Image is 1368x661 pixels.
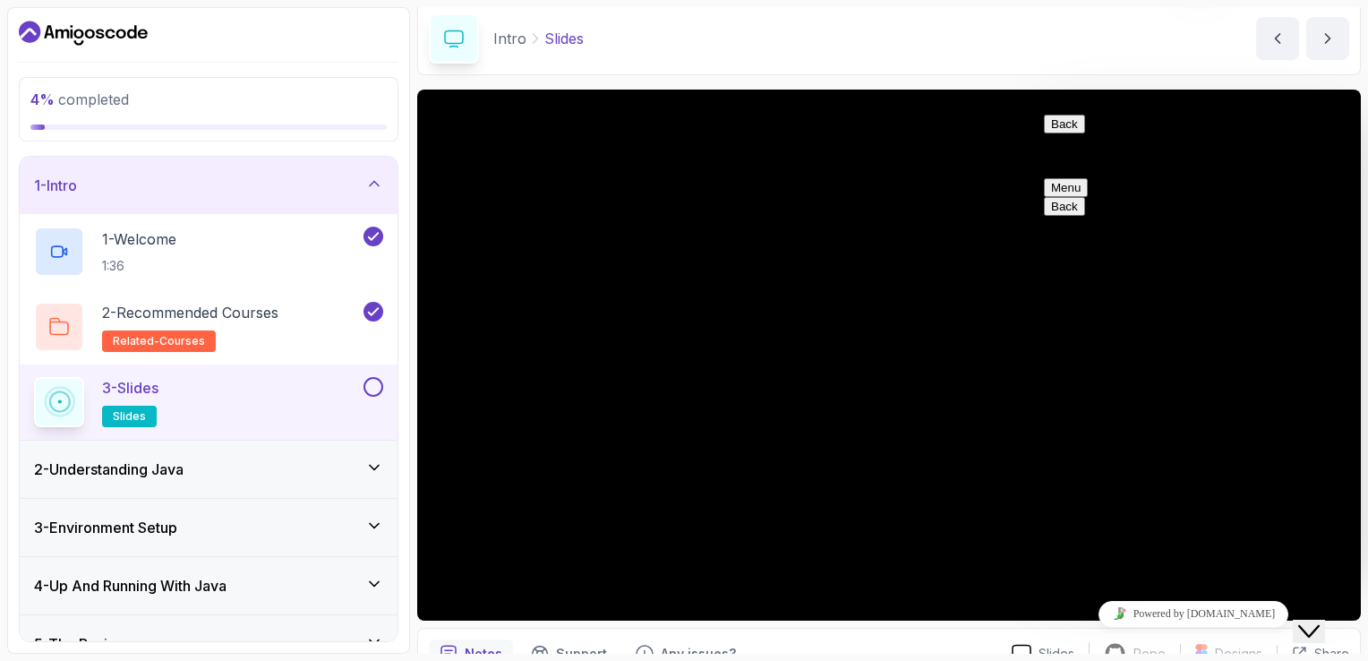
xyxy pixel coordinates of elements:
[34,227,383,277] button: 1-Welcome1:36
[30,90,129,108] span: completed
[30,90,55,108] span: 4 %
[1037,594,1350,634] iframe: chat widget
[493,28,526,49] p: Intro
[34,633,123,655] h3: 5 - The Basics
[20,557,398,614] button: 4-Up And Running With Java
[34,459,184,480] h3: 2 - Understanding Java
[1293,589,1350,643] iframe: chat widget
[34,377,383,427] button: 3-Slidesslides
[20,499,398,556] button: 3-Environment Setup
[113,409,146,424] span: slides
[1306,17,1349,60] button: next content
[34,175,77,196] h3: 1 - Intro
[102,377,158,399] p: 3 - Slides
[1037,107,1350,573] iframe: chat widget
[113,334,205,348] span: related-courses
[34,302,383,352] button: 2-Recommended Coursesrelated-courses
[1256,17,1299,60] button: previous content
[34,517,177,538] h3: 3 - Environment Setup
[544,28,584,49] p: Slides
[20,157,398,214] button: 1-Intro
[102,257,176,275] p: 1:36
[102,302,278,323] p: 2 - Recommended Courses
[19,19,148,47] a: Dashboard
[20,441,398,498] button: 2-Understanding Java
[102,228,176,250] p: 1 - Welcome
[34,575,227,597] h3: 4 - Up And Running With Java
